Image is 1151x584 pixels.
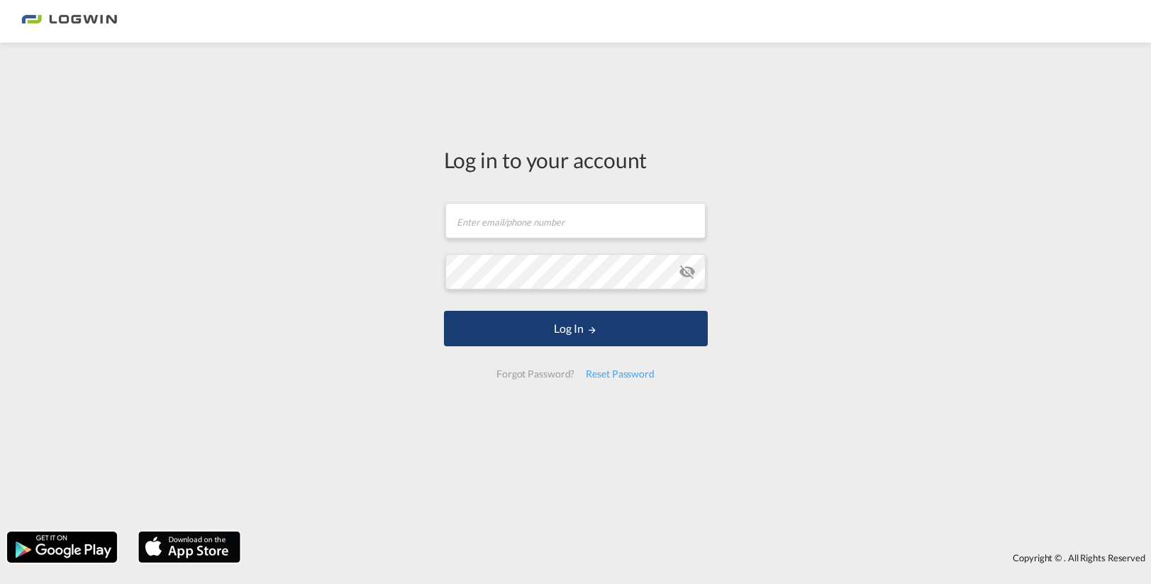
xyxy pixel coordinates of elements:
[491,361,580,387] div: Forgot Password?
[137,530,242,564] img: apple.png
[445,203,706,238] input: Enter email/phone number
[21,6,117,38] img: 2761ae10d95411efa20a1f5e0282d2d7.png
[444,311,708,346] button: LOGIN
[444,145,708,175] div: Log in to your account
[580,361,660,387] div: Reset Password
[679,263,696,280] md-icon: icon-eye-off
[248,546,1151,570] div: Copyright © . All Rights Reserved
[6,530,118,564] img: google.png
